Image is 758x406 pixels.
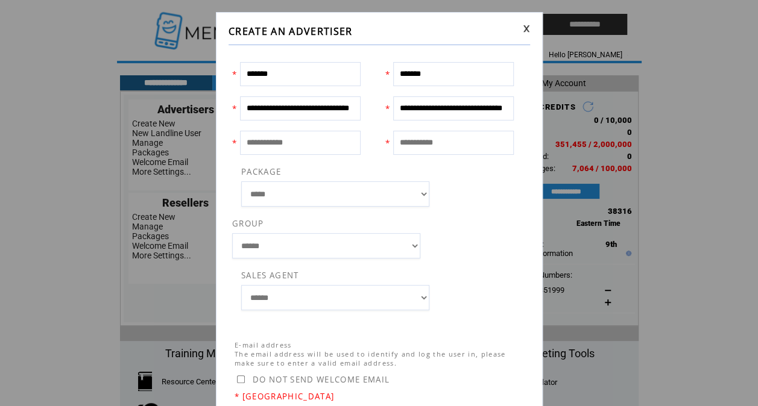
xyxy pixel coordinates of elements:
span: GROUP [232,218,264,229]
span: The email address will be used to identify and log the user in, please make sure to enter a valid... [235,349,505,367]
span: E-mail address [235,340,292,349]
span: SALES AGENT [241,270,299,281]
span: * [GEOGRAPHIC_DATA] [235,391,334,402]
span: PACKAGE [241,166,281,177]
span: CREATE AN ADVERTISER [229,25,353,38]
span: DO NOT SEND WELCOME EMAIL [253,374,390,385]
